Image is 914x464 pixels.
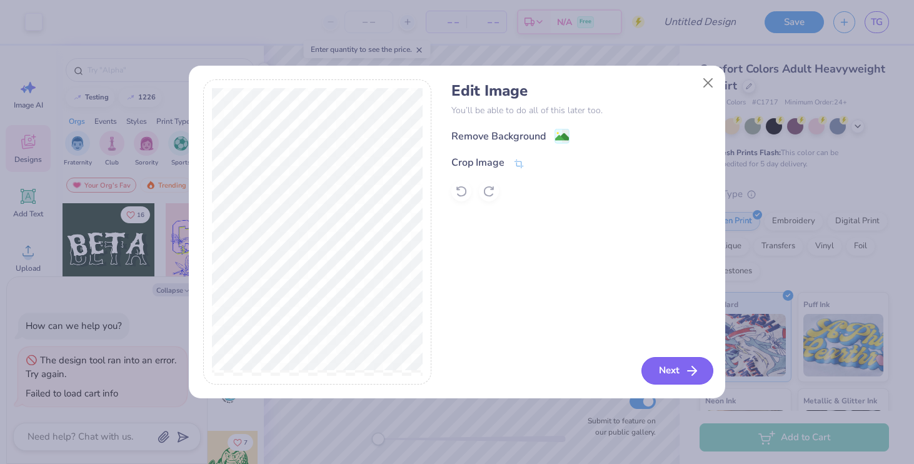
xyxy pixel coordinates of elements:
button: Close [696,71,720,94]
h4: Edit Image [451,82,711,100]
p: You’ll be able to do all of this later too. [451,104,711,117]
div: Crop Image [451,155,505,170]
div: Remove Background [451,129,546,144]
button: Next [641,357,713,385]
